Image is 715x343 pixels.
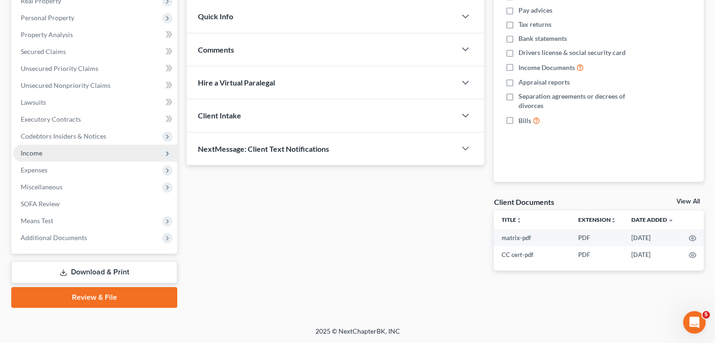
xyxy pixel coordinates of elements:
[494,197,554,207] div: Client Documents
[21,98,46,106] span: Lawsuits
[571,229,624,246] td: PDF
[494,246,571,263] td: CC cert-pdf
[198,111,241,120] span: Client Intake
[11,287,177,308] a: Review & File
[198,144,329,153] span: NextMessage: Client Text Notifications
[494,229,571,246] td: matrix-pdf
[11,261,177,283] a: Download & Print
[611,218,616,223] i: unfold_more
[198,78,275,87] span: Hire a Virtual Paralegal
[198,45,234,54] span: Comments
[21,64,98,72] span: Unsecured Priority Claims
[518,92,643,110] span: Separation agreements or decrees of divorces
[501,216,521,223] a: Titleunfold_more
[702,311,710,319] span: 5
[21,234,87,242] span: Additional Documents
[21,166,47,174] span: Expenses
[13,77,177,94] a: Unsecured Nonpriority Claims
[21,81,110,89] span: Unsecured Nonpriority Claims
[13,111,177,128] a: Executory Contracts
[21,14,74,22] span: Personal Property
[624,229,681,246] td: [DATE]
[624,246,681,263] td: [DATE]
[21,132,106,140] span: Codebtors Insiders & Notices
[13,94,177,111] a: Lawsuits
[21,183,63,191] span: Miscellaneous
[21,149,42,157] span: Income
[683,311,706,334] iframe: Intercom live chat
[518,63,574,72] span: Income Documents
[518,48,625,57] span: Drivers license & social security card
[21,115,81,123] span: Executory Contracts
[578,216,616,223] a: Extensionunfold_more
[518,34,566,43] span: Bank statements
[198,12,233,21] span: Quick Info
[518,20,551,29] span: Tax returns
[518,6,552,15] span: Pay advices
[21,217,53,225] span: Means Test
[13,195,177,212] a: SOFA Review
[13,26,177,43] a: Property Analysis
[21,31,73,39] span: Property Analysis
[518,78,569,87] span: Appraisal reports
[516,218,521,223] i: unfold_more
[13,43,177,60] a: Secured Claims
[518,116,531,125] span: Bills
[13,60,177,77] a: Unsecured Priority Claims
[631,216,674,223] a: Date Added expand_more
[21,47,66,55] span: Secured Claims
[21,200,60,208] span: SOFA Review
[676,198,700,205] a: View All
[571,246,624,263] td: PDF
[668,218,674,223] i: expand_more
